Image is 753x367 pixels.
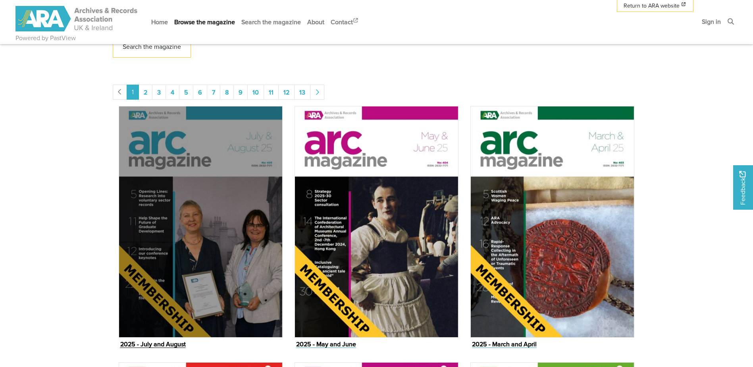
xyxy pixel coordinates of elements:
a: Goto page 7 [207,85,220,100]
div: Issue [113,106,289,362]
span: Goto page 1 [127,85,139,100]
a: Would you like to provide feedback? [733,165,753,210]
a: Goto page 8 [220,85,234,100]
a: Goto page 6 [193,85,207,100]
a: Home [148,12,171,33]
a: About [304,12,327,33]
a: Goto page 10 [247,85,264,100]
a: Goto page 11 [264,85,279,100]
img: 2025 - July and August [119,106,283,338]
div: Issue [289,106,464,362]
li: Previous page [113,85,127,100]
a: Search the magazine [238,12,304,33]
img: ARA - ARC Magazine | Powered by PastView [15,6,139,31]
a: Goto page 13 [294,85,310,100]
a: Contact [327,12,362,33]
a: Goto page 5 [179,85,193,100]
a: Goto page 3 [152,85,166,100]
a: Search the magazine [113,36,191,58]
a: 2025 - March and April 2025 - March and April [470,106,634,350]
span: Feedback [738,171,747,205]
span: Return to ARA website [624,2,680,10]
a: 2025 - July and August 2025 - July and August [119,106,283,350]
a: Goto page 12 [278,85,295,100]
a: Next page [310,85,324,100]
img: 2025 - March and April [470,106,634,338]
nav: pagination [113,85,641,100]
a: Sign in [699,11,724,32]
a: Goto page 2 [139,85,152,100]
a: ARA - ARC Magazine | Powered by PastView logo [15,2,139,36]
a: Browse the magazine [171,12,238,33]
a: 2025 - May and June 2025 - May and June [295,106,458,350]
a: Powered by PastView [15,33,76,43]
a: Goto page 9 [233,85,248,100]
a: Goto page 4 [166,85,179,100]
img: 2025 - May and June [295,106,458,338]
div: Issue [464,106,640,362]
